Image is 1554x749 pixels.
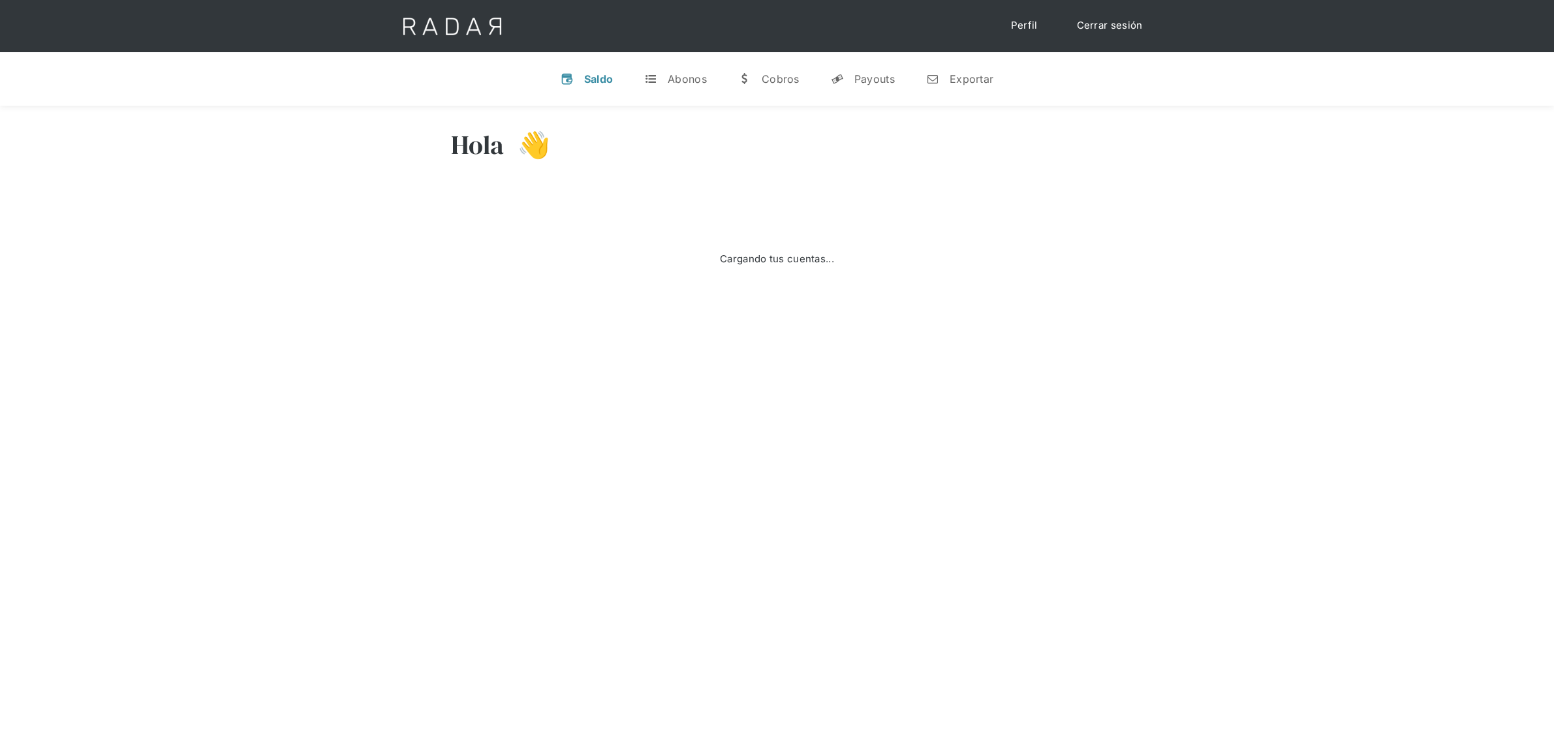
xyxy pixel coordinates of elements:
div: Abonos [668,72,707,85]
div: Saldo [584,72,614,85]
h3: Hola [451,129,505,161]
div: Payouts [854,72,895,85]
div: t [644,72,657,85]
a: Cerrar sesión [1064,13,1156,38]
div: y [831,72,844,85]
div: v [561,72,574,85]
div: Cargando tus cuentas... [720,252,834,267]
a: Perfil [998,13,1051,38]
div: w [738,72,751,85]
div: Cobros [762,72,800,85]
div: n [926,72,939,85]
div: Exportar [950,72,993,85]
h3: 👋 [505,129,550,161]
